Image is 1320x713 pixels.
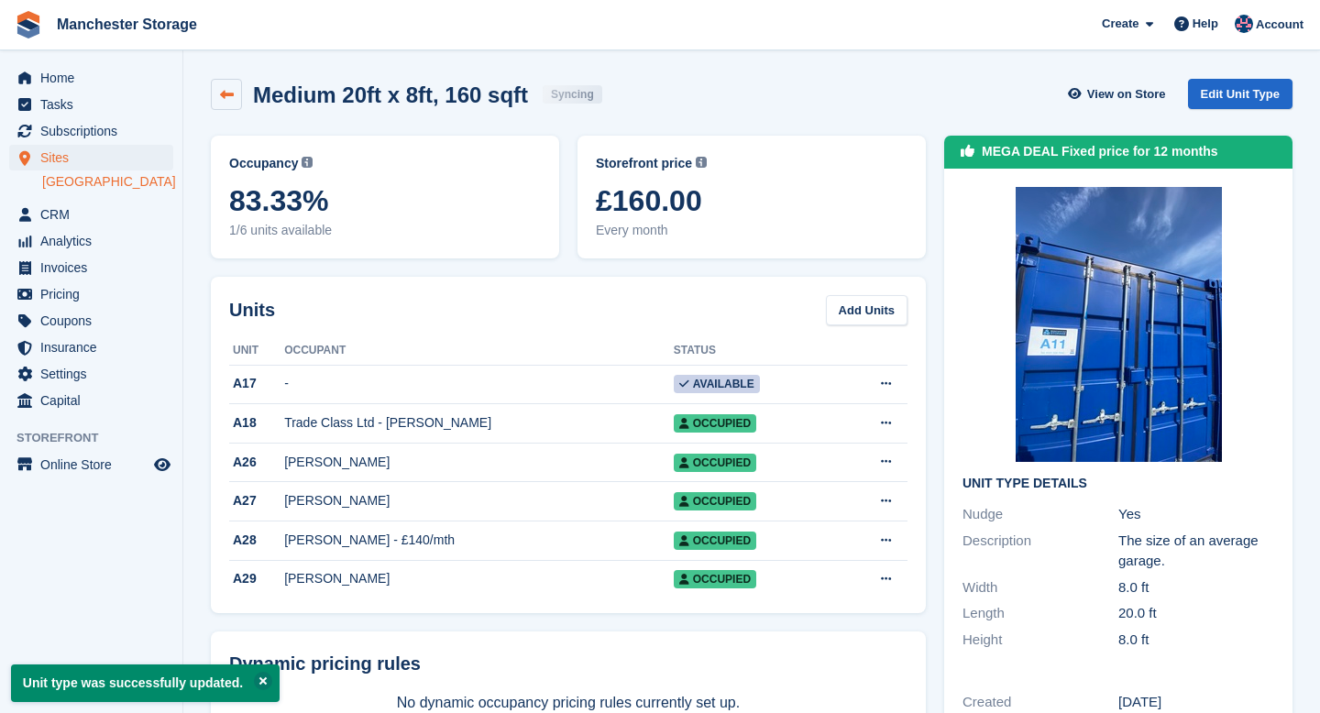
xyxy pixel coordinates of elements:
[9,281,173,307] a: menu
[40,65,150,91] span: Home
[826,295,907,325] a: Add Units
[229,531,284,550] div: A28
[40,388,150,413] span: Capital
[9,388,173,413] a: menu
[284,336,674,366] th: Occupant
[9,145,173,170] a: menu
[674,336,835,366] th: Status
[982,142,1218,161] div: MEGA DEAL Fixed price for 12 months
[962,477,1274,491] h2: Unit Type details
[40,281,150,307] span: Pricing
[229,453,284,472] div: A26
[11,664,280,702] p: Unit type was successfully updated.
[1016,187,1222,462] img: IMG_1129.jpeg
[1066,79,1173,109] a: View on Store
[15,11,42,38] img: stora-icon-8386f47178a22dfd0bd8f6a31ec36ba5ce8667c1dd55bd0f319d3a0aa187defe.svg
[253,82,528,107] h2: Medium 20ft x 8ft, 160 sqft
[962,577,1118,598] div: Width
[40,255,150,280] span: Invoices
[229,413,284,433] div: A18
[1118,603,1274,624] div: 20.0 ft
[40,202,150,227] span: CRM
[962,504,1118,525] div: Nudge
[229,184,541,217] span: 83.33%
[284,531,674,550] div: [PERSON_NAME] - £140/mth
[9,202,173,227] a: menu
[674,375,760,393] span: Available
[1118,577,1274,598] div: 8.0 ft
[9,255,173,280] a: menu
[229,491,284,510] div: A27
[40,452,150,477] span: Online Store
[962,531,1118,572] div: Description
[596,221,907,240] span: Every month
[1193,15,1218,33] span: Help
[674,414,756,433] span: Occupied
[40,145,150,170] span: Sites
[284,453,674,472] div: [PERSON_NAME]
[40,228,150,254] span: Analytics
[1188,79,1292,109] a: Edit Unit Type
[284,413,674,433] div: Trade Class Ltd - [PERSON_NAME]
[229,154,298,173] span: Occupancy
[229,221,541,240] span: 1/6 units available
[49,9,204,39] a: Manchester Storage
[40,335,150,360] span: Insurance
[596,184,907,217] span: £160.00
[9,65,173,91] a: menu
[596,154,692,173] span: Storefront price
[674,570,756,588] span: Occupied
[42,173,173,191] a: [GEOGRAPHIC_DATA]
[674,492,756,510] span: Occupied
[40,92,150,117] span: Tasks
[962,603,1118,624] div: Length
[40,308,150,334] span: Coupons
[674,454,756,472] span: Occupied
[284,365,674,404] td: -
[1256,16,1303,34] span: Account
[151,454,173,476] a: Preview store
[284,569,674,588] div: [PERSON_NAME]
[16,429,182,447] span: Storefront
[9,361,173,387] a: menu
[1118,630,1274,651] div: 8.0 ft
[1087,85,1166,104] span: View on Store
[1118,531,1274,572] div: The size of an average garage.
[284,491,674,510] div: [PERSON_NAME]
[674,532,756,550] span: Occupied
[9,335,173,360] a: menu
[9,118,173,144] a: menu
[543,85,602,104] div: Syncing
[229,650,907,677] div: Dynamic pricing rules
[229,569,284,588] div: A29
[696,157,707,168] img: icon-info-grey-7440780725fd019a000dd9b08b2336e03edf1995a4989e88bcd33f0948082b44.svg
[229,296,275,324] h2: Units
[962,630,1118,651] div: Height
[302,157,313,168] img: icon-info-grey-7440780725fd019a000dd9b08b2336e03edf1995a4989e88bcd33f0948082b44.svg
[9,228,173,254] a: menu
[9,92,173,117] a: menu
[40,361,150,387] span: Settings
[229,374,284,393] div: A17
[40,118,150,144] span: Subscriptions
[9,452,173,477] a: menu
[9,308,173,334] a: menu
[962,692,1118,713] div: Created
[1118,504,1274,525] div: Yes
[229,336,284,366] th: Unit
[1118,692,1274,713] div: [DATE]
[1102,15,1138,33] span: Create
